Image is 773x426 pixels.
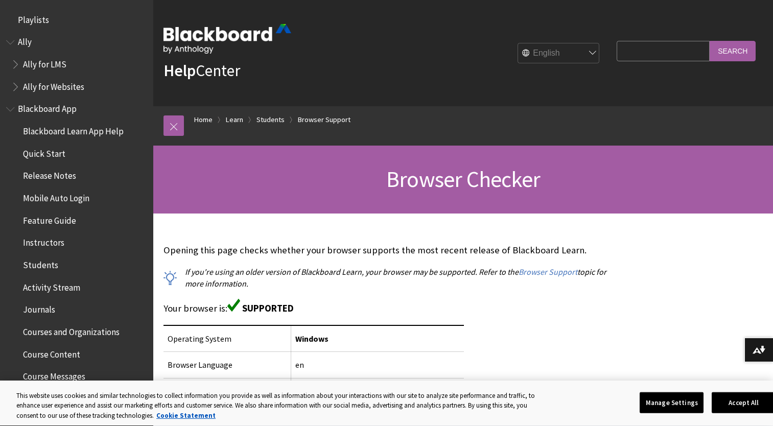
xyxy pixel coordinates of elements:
[295,334,329,344] span: Windows
[194,113,213,126] a: Home
[163,60,196,81] strong: Help
[163,378,291,409] td: Browser Version
[163,24,291,54] img: Blackboard by Anthology
[23,123,124,136] span: Blackboard Learn App Help
[163,325,291,352] td: Operating System
[163,60,240,81] a: HelpCenter
[6,34,147,96] nav: Book outline for Anthology Ally Help
[23,145,65,159] span: Quick Start
[23,279,80,293] span: Activity Stream
[227,299,240,312] img: Green supported icon
[23,78,84,92] span: Ally for Websites
[23,368,85,382] span: Course Messages
[163,266,612,289] p: If you're using an older version of Blackboard Learn, your browser may be supported. Refer to the...
[640,392,704,413] button: Manage Settings
[18,34,32,48] span: Ally
[6,11,147,29] nav: Book outline for Playlists
[163,299,612,315] p: Your browser is:
[23,346,80,360] span: Course Content
[226,113,243,126] a: Learn
[295,360,304,370] span: en
[23,301,55,315] span: Journals
[710,41,756,61] input: Search
[163,352,291,378] td: Browser Language
[163,244,612,257] p: Opening this page checks whether your browser supports the most recent release of Blackboard Learn.
[18,11,49,25] span: Playlists
[23,323,120,337] span: Courses and Organizations
[23,168,76,181] span: Release Notes
[298,113,350,126] a: Browser Support
[156,411,216,420] a: More information about your privacy, opens in a new tab
[519,267,577,277] a: Browser Support
[23,190,89,203] span: Mobile Auto Login
[518,43,600,64] select: Site Language Selector
[23,212,76,226] span: Feature Guide
[256,113,285,126] a: Students
[386,165,540,193] span: Browser Checker
[23,256,58,270] span: Students
[23,234,64,248] span: Instructors
[23,56,66,69] span: Ally for LMS
[242,302,294,314] span: SUPPORTED
[18,101,77,114] span: Blackboard App
[16,391,541,421] div: This website uses cookies and similar technologies to collect information you provide as well as ...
